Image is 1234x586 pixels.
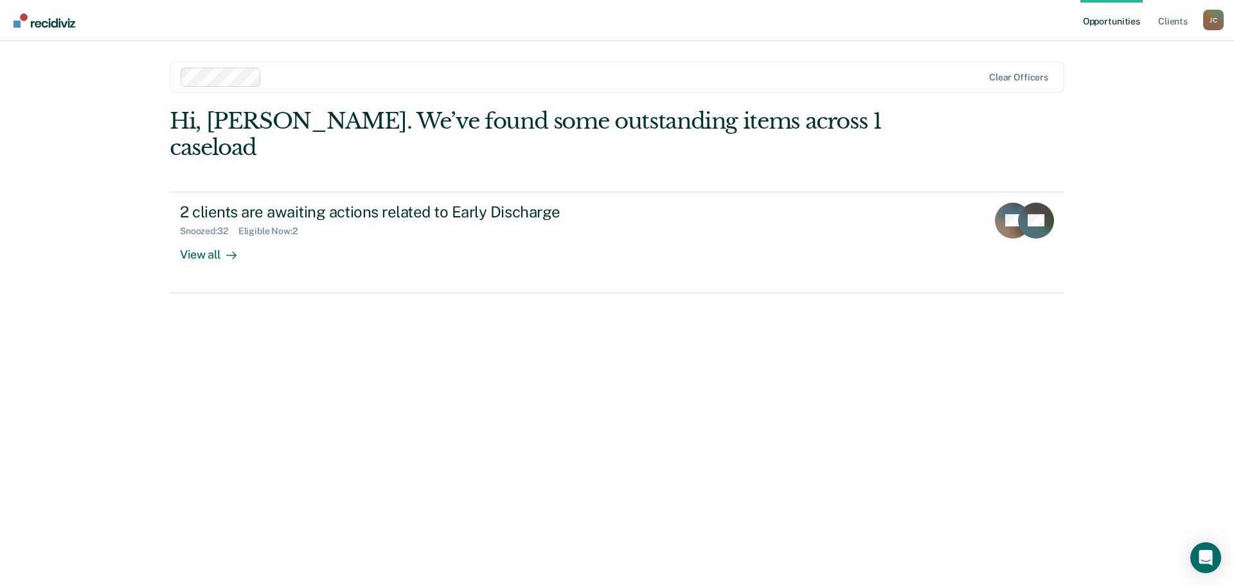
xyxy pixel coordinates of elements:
[13,14,75,28] img: Recidiviz
[1203,10,1224,30] button: Profile dropdown button
[989,72,1048,83] div: Clear officers
[1203,10,1224,30] div: J C
[180,226,238,237] div: Snoozed : 32
[238,226,308,237] div: Eligible Now : 2
[170,108,886,161] div: Hi, [PERSON_NAME]. We’ve found some outstanding items across 1 caseload
[180,237,252,262] div: View all
[180,203,631,221] div: 2 clients are awaiting actions related to Early Discharge
[170,192,1064,293] a: 2 clients are awaiting actions related to Early DischargeSnoozed:32Eligible Now:2View all
[1190,542,1221,573] div: Open Intercom Messenger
